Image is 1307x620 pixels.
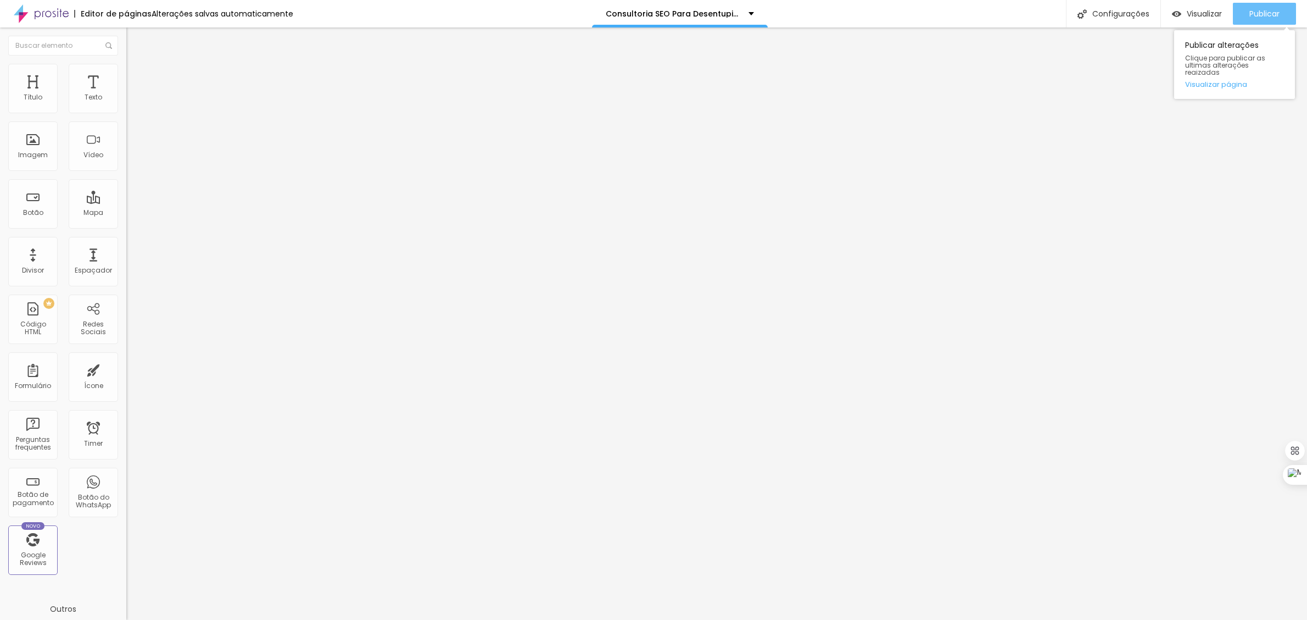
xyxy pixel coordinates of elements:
img: Icone [1077,9,1087,19]
div: Imagem [18,151,48,159]
div: Redes Sociais [71,320,115,336]
span: Clique para publicar as ultimas alterações reaizadas [1185,54,1284,76]
div: Google Reviews [11,551,54,567]
div: Espaçador [75,267,112,274]
div: Editor de páginas [74,10,152,18]
div: Botão de pagamento [11,491,54,507]
div: Alterações salvas automaticamente [152,10,293,18]
div: Ícone [84,382,103,390]
div: Botão [23,209,43,217]
div: Publicar alterações [1174,30,1295,99]
img: view-1.svg [1172,9,1181,19]
div: Formulário [15,382,51,390]
div: Novo [21,522,45,530]
span: Visualizar [1187,9,1222,18]
button: Visualizar [1161,3,1233,25]
div: Título [24,93,42,101]
p: Consultoria SEO Para Desentupidoras [606,10,740,18]
div: Vídeo [83,151,103,159]
div: Divisor [22,267,44,274]
a: Visualizar página [1185,81,1284,88]
div: Botão do WhatsApp [71,494,115,510]
div: Texto [85,93,102,101]
div: Mapa [83,209,103,217]
span: Publicar [1249,9,1280,18]
div: Código HTML [11,320,54,336]
img: Icone [105,42,112,49]
button: Publicar [1233,3,1296,25]
div: Timer [84,440,103,447]
iframe: Editor [126,27,1307,620]
div: Perguntas frequentes [11,436,54,452]
input: Buscar elemento [8,36,118,56]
